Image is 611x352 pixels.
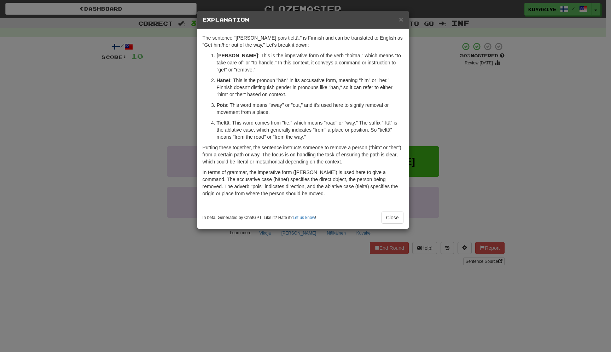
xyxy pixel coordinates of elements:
[203,144,403,165] p: Putting these together, the sentence instructs someone to remove a person ("him" or "her") from a...
[217,102,227,108] strong: Pois
[217,102,403,116] p: : This word means "away" or "out," and it's used here to signify removal or movement from a place.
[203,169,403,197] p: In terms of grammar, the imperative form ([PERSON_NAME]) is used here to give a command. The accu...
[217,77,231,83] strong: Hänet
[217,52,403,73] p: : This is the imperative form of the verb "hoitaa," which means "to take care of" or "to handle."...
[203,215,316,221] small: In beta. Generated by ChatGPT. Like it? Hate it? !
[293,215,315,220] a: Let us know
[203,34,403,48] p: The sentence "[PERSON_NAME] pois tieltä." is Finnish and can be translated to English as "Get him...
[399,16,403,23] button: Close
[203,16,403,23] h5: Explanation
[217,53,258,58] strong: [PERSON_NAME]
[217,120,229,126] strong: Tieltä
[399,15,403,23] span: ×
[217,77,403,98] p: : This is the pronoun "hän" in its accusative form, meaning "him" or "her." Finnish doesn't disti...
[382,212,403,224] button: Close
[217,119,403,140] p: : This word comes from "tie," which means "road" or "way." The suffix "-ltä" is the ablative case...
